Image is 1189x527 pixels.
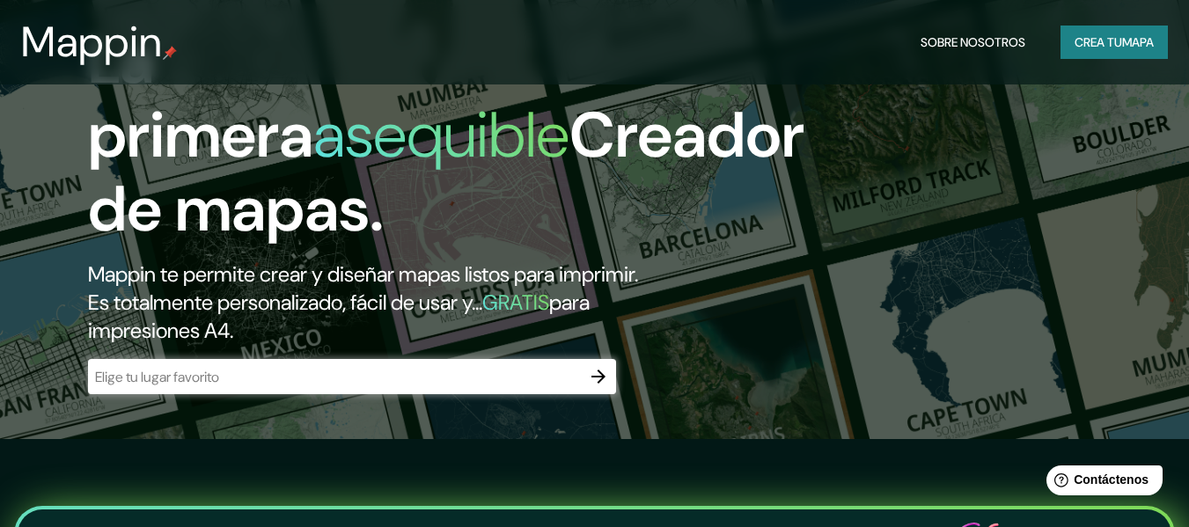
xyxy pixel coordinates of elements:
[21,14,163,70] font: Mappin
[1075,34,1122,50] font: Crea tu
[313,94,569,176] font: asequible
[88,367,581,387] input: Elige tu lugar favorito
[88,289,590,344] font: para impresiones A4.
[88,20,313,176] font: La primera
[1032,458,1170,508] iframe: Lanzador de widgets de ayuda
[1061,26,1168,59] button: Crea tumapa
[1122,34,1154,50] font: mapa
[88,289,482,316] font: Es totalmente personalizado, fácil de usar y...
[88,94,804,250] font: Creador de mapas.
[88,260,638,288] font: Mappin te permite crear y diseñar mapas listos para imprimir.
[163,46,177,60] img: pin de mapeo
[482,289,549,316] font: GRATIS
[914,26,1032,59] button: Sobre nosotros
[921,34,1025,50] font: Sobre nosotros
